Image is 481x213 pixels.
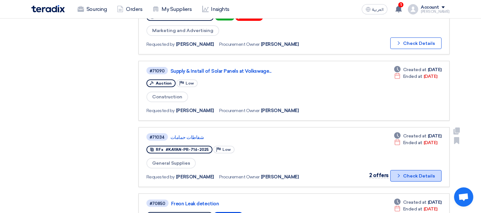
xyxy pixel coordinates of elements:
[146,92,188,102] span: Construction
[146,25,219,36] span: Marketing and Advertising
[219,174,260,180] span: Procurement Owner
[394,206,437,212] div: [DATE]
[372,7,384,12] span: العربية
[150,135,165,139] div: #71034
[421,5,439,10] div: Account
[261,174,299,180] span: [PERSON_NAME]
[362,4,387,14] button: العربية
[150,201,165,206] div: #70850
[176,174,214,180] span: [PERSON_NAME]
[186,81,194,86] span: Low
[197,2,235,16] a: Insights
[369,172,389,178] span: 2 offers
[390,37,442,49] button: Check Details
[222,147,231,152] span: Low
[171,201,331,207] a: Freon Leak detection
[112,2,147,16] a: Orders
[408,4,418,14] img: profile_test.png
[156,147,163,152] span: RFx
[394,133,442,139] div: [DATE]
[403,73,422,80] span: Ended at
[402,73,437,80] span: [DATE]
[394,66,442,73] div: [DATE]
[403,206,422,212] span: Ended at
[219,107,260,114] span: Procurement Owner
[403,199,427,206] span: Created at
[170,135,331,140] a: شفاطات حمامات
[156,81,172,86] span: Auction
[394,199,442,206] div: [DATE]
[176,41,214,48] span: [PERSON_NAME]
[261,107,299,114] span: [PERSON_NAME]
[390,170,442,182] button: Check Details
[166,147,209,152] span: #KAYAN-PR-716-2025
[398,2,403,7] span: 1
[146,174,175,180] span: Requested by
[72,2,112,16] a: Sourcing
[176,107,214,114] span: [PERSON_NAME]
[146,158,196,168] span: General Supplies
[261,41,299,48] span: [PERSON_NAME]
[403,133,427,139] span: Created at
[31,5,65,12] img: Teradix logo
[421,10,450,13] div: [PERSON_NAME]
[170,68,331,74] a: Supply & Install of Solar Panels at Volkswage...
[454,187,473,207] a: Open chat
[146,107,175,114] span: Requested by
[150,69,165,73] div: #71090
[146,41,175,48] span: Requested by
[394,139,437,146] div: [DATE]
[219,41,260,48] span: Procurement Owner
[147,2,197,16] a: My Suppliers
[403,139,422,146] span: Ended at
[403,66,427,73] span: Created at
